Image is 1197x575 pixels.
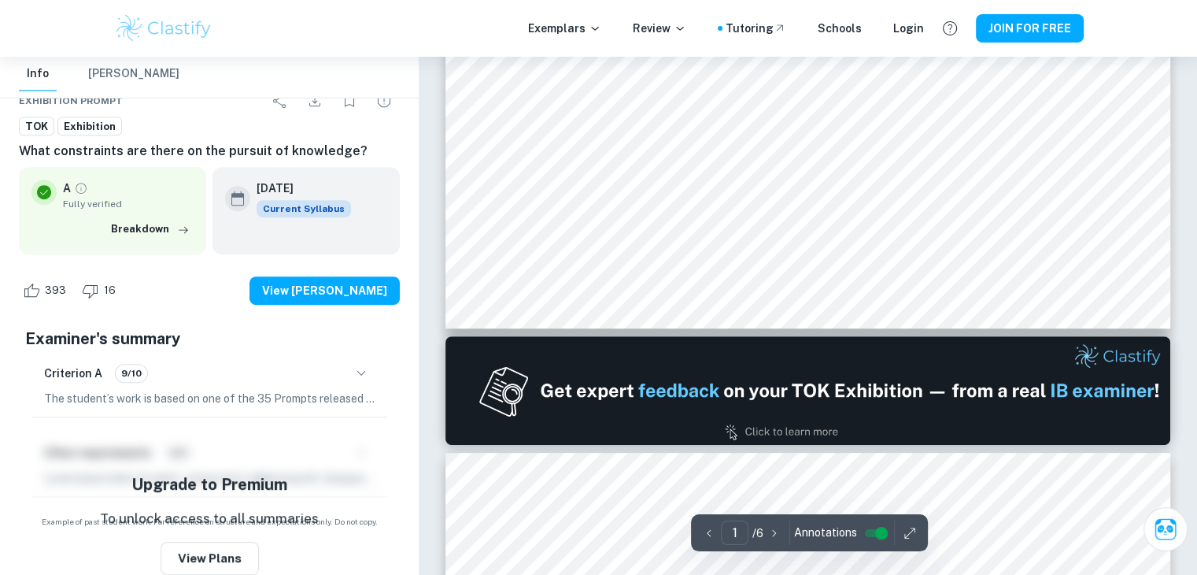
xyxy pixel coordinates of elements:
[116,366,147,380] span: 9/10
[19,278,75,303] div: Like
[36,283,75,299] span: 393
[19,94,123,108] span: Exhibition Prompt
[95,283,124,299] span: 16
[528,20,601,37] p: Exemplars
[976,14,1084,43] button: JOIN FOR FREE
[44,365,102,382] h6: Criterion A
[445,336,1171,445] img: Ad
[818,20,862,37] a: Schools
[25,327,393,351] h5: Examiner's summary
[264,85,296,117] div: Share
[299,85,331,117] div: Download
[633,20,686,37] p: Review
[107,217,194,241] button: Breakdown
[19,117,54,136] a: TOK
[19,142,400,161] h6: What constraints are there on the pursuit of knowledge?
[257,200,351,217] div: This exemplar is based on the current syllabus. Feel free to refer to it for inspiration/ideas wh...
[114,13,214,44] img: Clastify logo
[1143,507,1188,551] button: Ask Clai
[19,57,57,91] button: Info
[368,85,400,117] div: Report issue
[19,516,400,528] span: Example of past student work. For reference on structure and expectations only. Do not copy.
[726,20,786,37] a: Tutoring
[88,57,179,91] button: [PERSON_NAME]
[44,390,375,407] p: The student’s work is based on one of the 35 Prompts released by the IBO for the examination sess...
[78,278,124,303] div: Dislike
[20,119,54,135] span: TOK
[100,509,319,529] p: To unlock access to all summaries
[257,180,338,197] h6: [DATE]
[63,197,194,211] span: Fully verified
[334,85,365,117] div: Bookmark
[131,473,287,496] h5: Upgrade to Premium
[793,525,856,541] span: Annotations
[752,525,763,542] p: / 6
[57,117,122,136] a: Exhibition
[893,20,924,37] a: Login
[257,200,351,217] span: Current Syllabus
[58,119,121,135] span: Exhibition
[249,276,400,305] button: View [PERSON_NAME]
[63,180,71,197] p: A
[74,181,88,195] a: Grade fully verified
[161,542,259,575] button: View Plans
[937,15,963,42] button: Help and Feedback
